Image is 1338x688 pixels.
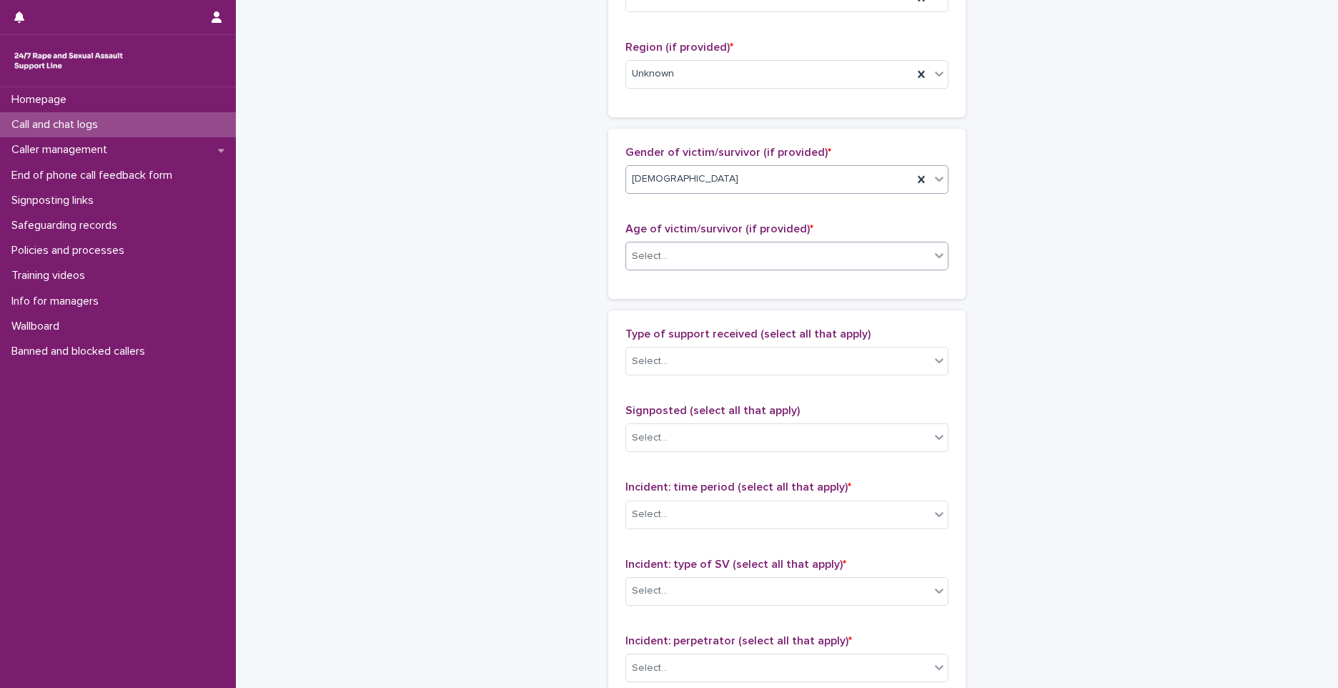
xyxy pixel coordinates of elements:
[6,194,105,207] p: Signposting links
[625,405,800,416] span: Signposted (select all that apply)
[6,269,96,282] p: Training videos
[6,143,119,157] p: Caller management
[625,147,831,158] span: Gender of victim/survivor (if provided)
[625,41,733,53] span: Region (if provided)
[6,219,129,232] p: Safeguarding records
[632,249,668,264] div: Select...
[625,328,871,340] span: Type of support received (select all that apply)
[6,169,184,182] p: End of phone call feedback form
[625,559,846,570] span: Incident: type of SV (select all that apply)
[632,354,668,369] div: Select...
[632,431,668,446] div: Select...
[625,635,852,647] span: Incident: perpetrator (select all that apply)
[6,320,71,333] p: Wallboard
[11,46,126,75] img: rhQMoQhaT3yELyF149Cw
[632,584,668,599] div: Select...
[6,295,110,308] p: Info for managers
[6,93,78,107] p: Homepage
[6,244,136,257] p: Policies and processes
[625,481,851,493] span: Incident: time period (select all that apply)
[632,661,668,676] div: Select...
[6,118,109,132] p: Call and chat logs
[632,67,674,82] span: Unknown
[632,172,738,187] span: [DEMOGRAPHIC_DATA]
[6,345,157,358] p: Banned and blocked callers
[632,507,668,522] div: Select...
[625,223,813,235] span: Age of victim/survivor (if provided)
